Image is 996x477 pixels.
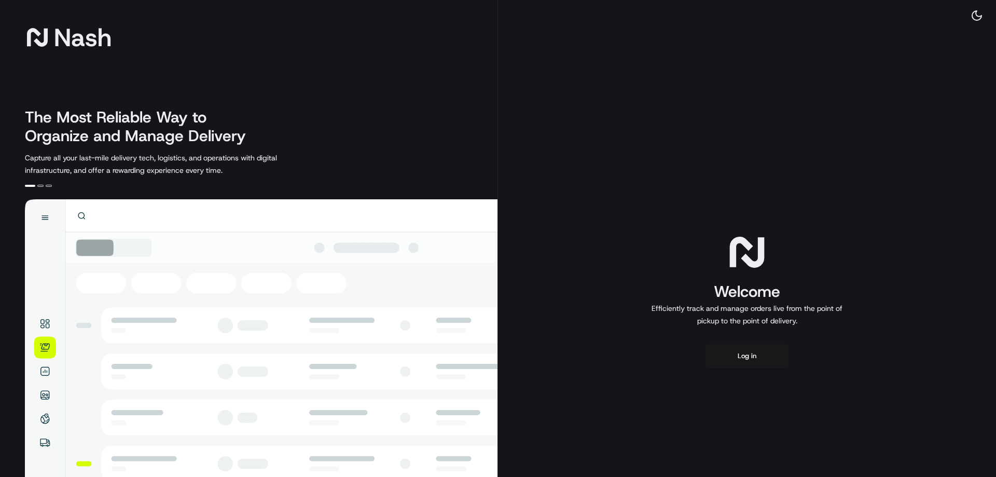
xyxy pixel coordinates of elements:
button: Log in [706,344,789,369]
p: Efficiently track and manage orders live from the point of pickup to the point of delivery. [647,302,847,327]
h2: The Most Reliable Way to Organize and Manage Delivery [25,108,257,145]
p: Capture all your last-mile delivery tech, logistics, and operations with digital infrastructure, ... [25,152,324,176]
span: Nash [54,27,112,48]
h1: Welcome [647,281,847,302]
